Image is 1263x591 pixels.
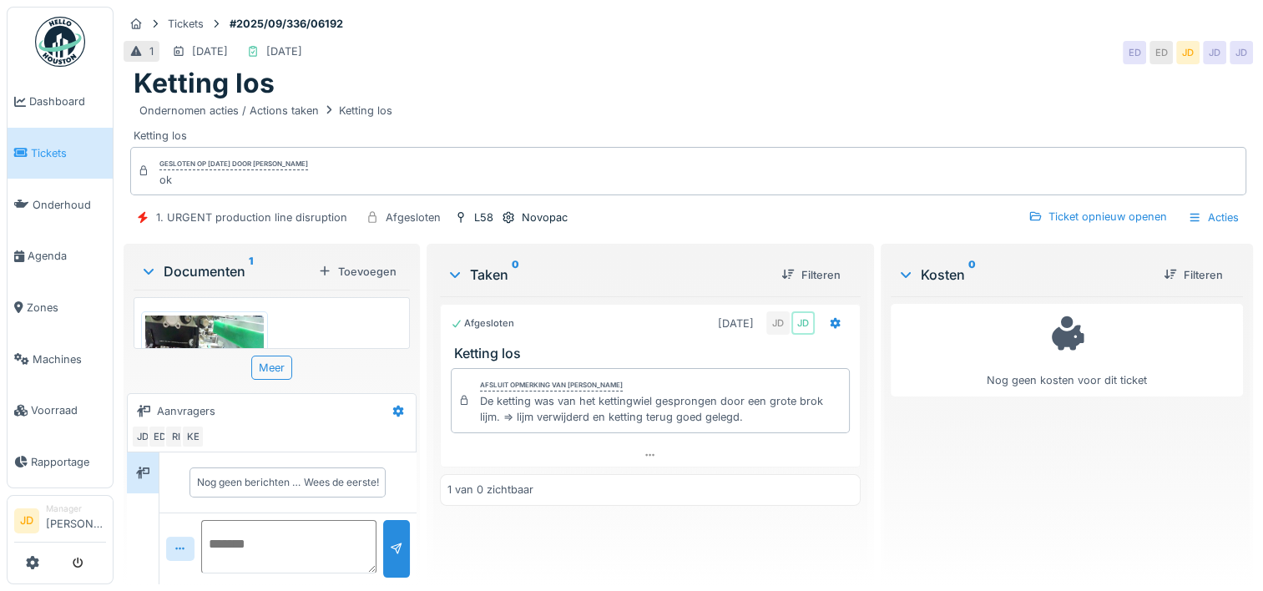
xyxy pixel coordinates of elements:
div: Filteren [1157,264,1230,286]
div: [DATE] [192,43,228,59]
div: Tickets [168,16,204,32]
span: Voorraad [31,402,106,418]
div: JD [1176,41,1200,64]
a: Tickets [8,128,113,179]
li: JD [14,508,39,533]
div: Ondernomen acties / Actions taken Ketting los [139,103,392,119]
div: Afgesloten [451,316,514,331]
span: Machines [33,351,106,367]
span: Onderhoud [33,197,106,213]
div: Manager [46,503,106,515]
h3: Ketting los [454,346,853,361]
strong: #2025/09/336/06192 [223,16,350,32]
div: Nog geen berichten … Wees de eerste! [197,475,378,490]
div: Kosten [897,265,1150,285]
span: Agenda [28,248,106,264]
div: Acties [1180,205,1246,230]
div: JD [791,311,815,335]
h1: Ketting los [134,68,275,99]
div: Nog geen kosten voor dit ticket [902,311,1232,389]
div: JD [131,425,154,448]
div: ok [159,172,308,188]
a: JD Manager[PERSON_NAME] [14,503,106,543]
a: Dashboard [8,76,113,128]
div: 1. URGENT production line disruption [156,210,347,225]
sup: 1 [249,261,253,281]
a: Machines [8,333,113,385]
div: ED [1149,41,1173,64]
div: Toevoegen [311,260,403,283]
a: Rapportage [8,437,113,488]
div: ED [1123,41,1146,64]
div: Gesloten op [DATE] door [PERSON_NAME] [159,159,308,170]
div: Ticket opnieuw openen [1022,205,1174,228]
span: Tickets [31,145,106,161]
div: JD [1230,41,1253,64]
div: RI [164,425,188,448]
div: Afgesloten [386,210,441,225]
div: [DATE] [718,316,754,331]
sup: 0 [512,265,519,285]
div: Taken [447,265,768,285]
div: Meer [251,356,292,380]
sup: 0 [968,265,976,285]
span: Rapportage [31,454,106,470]
a: Agenda [8,230,113,282]
div: Novopac [522,210,568,225]
div: De ketting was van het kettingwiel gesprongen door een grote brok lijm. => lijm verwijderd en ket... [480,393,842,425]
img: Badge_color-CXgf-gQk.svg [35,17,85,67]
li: [PERSON_NAME] [46,503,106,538]
div: Documenten [140,261,311,281]
div: JD [766,311,790,335]
a: Onderhoud [8,179,113,230]
div: Filteren [775,264,847,286]
div: KE [181,425,205,448]
div: ED [148,425,171,448]
div: 1 [149,43,154,59]
span: Dashboard [29,93,106,109]
div: Afsluit opmerking van [PERSON_NAME] [480,380,623,391]
div: JD [1203,41,1226,64]
div: 1 van 0 zichtbaar [447,482,533,498]
div: [DATE] [266,43,302,59]
span: Zones [27,300,106,316]
div: Ketting los [134,100,1243,144]
div: L58 [474,210,493,225]
img: utsvejw583j9gk2wz7km0fbjtyiy [145,316,264,474]
a: Zones [8,282,113,334]
div: Aanvragers [157,403,215,419]
a: Voorraad [8,385,113,437]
